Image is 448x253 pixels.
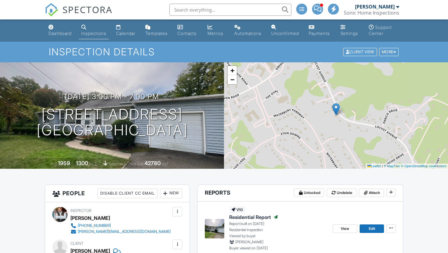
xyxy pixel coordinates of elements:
span: sq. ft. [89,161,98,166]
div: [PERSON_NAME] [70,213,110,223]
div: Support Center [369,25,392,36]
input: Search everything... [169,4,291,16]
a: Client View [343,49,379,54]
div: [PERSON_NAME] [355,4,395,10]
a: Settings [338,22,361,39]
div: Unconfirmed [271,31,299,36]
a: Support Center [366,22,402,39]
a: Templates [143,22,170,39]
div: 1959 [58,160,70,166]
a: Zoom out [228,75,237,84]
span: basement [108,161,125,166]
div: 1300 [76,160,88,166]
a: Contacts [175,22,200,39]
span: − [230,76,234,83]
h3: People [45,185,190,202]
div: Payments [309,31,330,36]
img: Marker [332,103,340,116]
h1: Inspection Details [49,47,399,57]
a: © OpenStreetMap contributors [401,164,446,168]
span: + [230,67,234,74]
div: More [379,48,399,56]
a: Automations (Advanced) [232,22,264,39]
a: Unconfirmed [269,22,301,39]
div: Contacts [177,31,197,36]
a: Metrics [205,22,227,39]
a: © MapTiler [384,164,400,168]
span: Client [70,241,84,246]
div: Dashboard [48,31,72,36]
span: Lot Size [131,161,144,166]
img: The Best Home Inspection Software - Spectora [45,3,58,16]
div: Templates [145,31,168,36]
a: Inspections [79,22,109,39]
div: [PERSON_NAME][EMAIL_ADDRESS][DOMAIN_NAME] [78,229,171,234]
div: Calendar [116,31,135,36]
div: New [160,189,182,198]
div: Inspections [81,31,106,36]
div: Metrics [208,31,223,36]
span: sq.ft. [162,161,169,166]
a: [PERSON_NAME][EMAIL_ADDRESS][DOMAIN_NAME] [70,229,171,235]
a: Payments [306,22,333,39]
div: Disable Client CC Email [98,189,158,198]
div: Sonic Home Inspections [344,10,399,16]
div: [PHONE_NUMBER] [78,223,111,228]
a: Dashboard [46,22,74,39]
a: Zoom in [228,66,237,75]
span: Built [50,161,57,166]
div: 42780 [144,160,161,166]
h3: [DATE] 3:00 pm - 7:00 pm [65,92,159,101]
div: Settings [340,31,358,36]
span: SPECTORA [62,3,112,16]
h1: [STREET_ADDRESS] [GEOGRAPHIC_DATA] [37,106,188,139]
span: Inspector [70,208,91,213]
a: Calendar [114,22,138,39]
div: Automations [234,31,261,36]
a: Leaflet [367,164,381,168]
div: Client View [343,48,377,56]
a: SPECTORA [45,8,112,21]
a: [PHONE_NUMBER] [70,223,171,229]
